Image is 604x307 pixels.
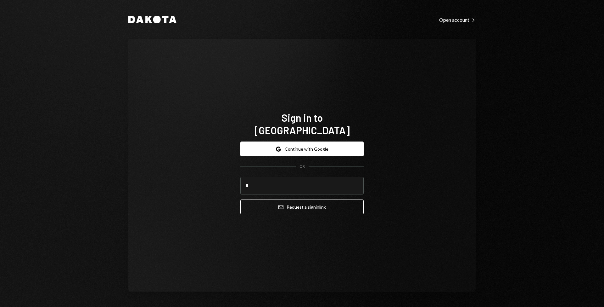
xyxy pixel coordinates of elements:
div: OR [299,164,305,169]
div: Open account [439,17,476,23]
button: Continue with Google [240,142,364,156]
button: Request a signinlink [240,200,364,214]
h1: Sign in to [GEOGRAPHIC_DATA] [240,111,364,136]
a: Open account [439,16,476,23]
